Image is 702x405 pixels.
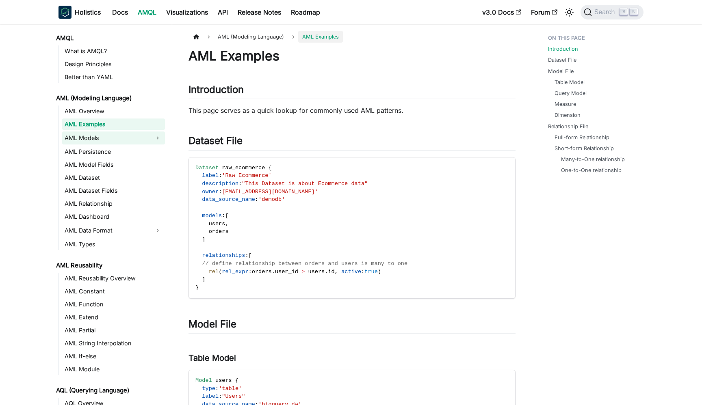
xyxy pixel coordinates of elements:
a: AML Data Format [62,224,150,237]
span: : [361,269,364,275]
span: active [341,269,361,275]
a: AML Dashboard [62,211,165,222]
span: "This Dataset is about Ecommerce data" [242,181,368,187]
span: : [238,181,242,187]
span: ] [202,276,205,282]
a: AML Extend [62,312,165,323]
span: : [245,252,248,259]
span: type [202,386,215,392]
span: } [195,284,199,291]
a: Short-form Relationship [555,144,614,152]
a: Visualizations [161,6,213,19]
span: { [235,377,238,383]
a: AML Overview [62,106,165,117]
a: AML Persistence [62,146,165,157]
span: raw_ecommerce [222,165,265,171]
p: This page serves as a quick lookup for commonly used AML patterns. [188,106,516,115]
button: Expand sidebar category 'AML Data Format' [150,224,165,237]
a: AML Constant [62,286,165,297]
a: AML (Modeling Language) [54,93,165,104]
a: Measure [555,100,576,108]
span: [ [249,252,252,259]
a: Full-form Relationship [555,134,609,141]
a: Home page [188,31,204,43]
nav: Docs sidebar [50,24,172,405]
a: API [213,6,233,19]
a: AML If-else [62,351,165,362]
a: AML Examples [62,118,165,130]
span: true [364,269,378,275]
span: rel [209,269,219,275]
h2: Introduction [188,84,516,99]
a: AML Relationship [62,198,165,209]
a: Dataset File [548,56,576,64]
a: What is AMQL? [62,45,165,57]
a: Many-to-One relationship [561,155,625,163]
a: AML Reusability [54,260,165,271]
h3: Table Model [188,353,516,363]
span: orders [209,228,229,235]
span: Search [592,9,620,16]
span: : [219,172,222,179]
a: AQL (Querying Language) [54,385,165,396]
a: AML String Interpolation [62,338,165,349]
a: Query Model [555,89,587,97]
span: data_source_name [202,196,255,202]
span: id [328,269,334,275]
a: Introduction [548,45,578,53]
a: AML Function [62,299,165,310]
span: users [308,269,325,275]
a: Release Notes [233,6,286,19]
span: label [202,393,219,399]
span: relationships [202,252,245,259]
span: rel_expr [222,269,248,275]
span: owner [202,189,219,195]
a: Roadmap [286,6,325,19]
span: "Users" [222,393,245,399]
span: 'Raw Ecommerce' [222,172,271,179]
a: Better than YAML [62,71,165,83]
a: AMQL [133,6,161,19]
span: // define relationship between orders and users is many to one [202,261,407,267]
a: AML Reusability Overview [62,273,165,284]
button: Switch between dark and light mode (currently light mode) [563,6,576,19]
span: : [249,269,252,275]
a: Docs [107,6,133,19]
span: orders [252,269,272,275]
a: AML Models [62,131,150,144]
span: users [209,221,225,227]
span: 'demodb' [258,196,285,202]
span: [EMAIL_ADDRESS][DOMAIN_NAME]' [222,189,318,195]
a: HolisticsHolistics [58,6,101,19]
span: . [272,269,275,275]
span: : [255,196,258,202]
h2: Model File [188,318,516,334]
a: AML Model Fields [62,159,165,170]
span: AML Examples [298,31,343,43]
span: : [222,213,225,219]
span: label [202,172,219,179]
a: AML Module [62,364,165,375]
span: users [215,377,232,383]
a: AML Types [62,239,165,250]
nav: Breadcrumbs [188,31,516,43]
a: Model File [548,67,574,75]
button: Search (Command+K) [581,5,643,19]
b: Holistics [75,7,101,17]
h2: Dataset File [188,135,516,150]
a: AML Dataset Fields [62,185,165,196]
span: ) [378,269,381,275]
span: > [301,269,305,275]
span: Dataset [195,165,219,171]
span: ( [219,269,222,275]
span: models [202,213,222,219]
a: Relationship File [548,123,588,130]
span: AML (Modeling Language) [214,31,288,43]
a: Table Model [555,78,585,86]
span: { [269,165,272,171]
span: . [325,269,328,275]
span: : [219,393,222,399]
kbd: K [630,8,638,15]
a: AML Dataset [62,172,165,183]
a: v3.0 Docs [477,6,526,19]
